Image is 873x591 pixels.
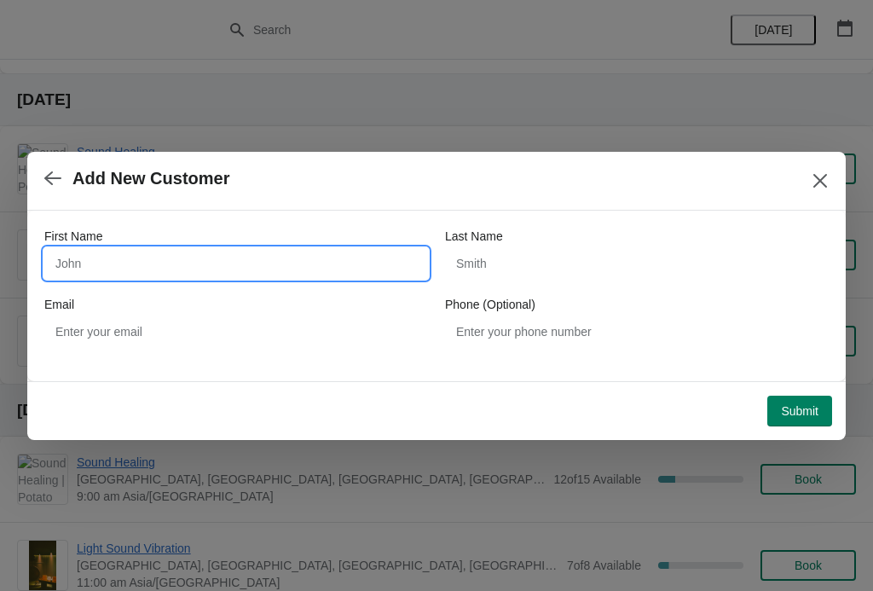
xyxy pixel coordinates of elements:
span: Submit [781,404,818,418]
button: Close [805,165,835,196]
input: Smith [445,248,829,279]
label: First Name [44,228,102,245]
input: John [44,248,428,279]
label: Email [44,296,74,313]
input: Enter your email [44,316,428,347]
input: Enter your phone number [445,316,829,347]
label: Last Name [445,228,503,245]
h2: Add New Customer [72,169,229,188]
label: Phone (Optional) [445,296,535,313]
button: Submit [767,396,832,426]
